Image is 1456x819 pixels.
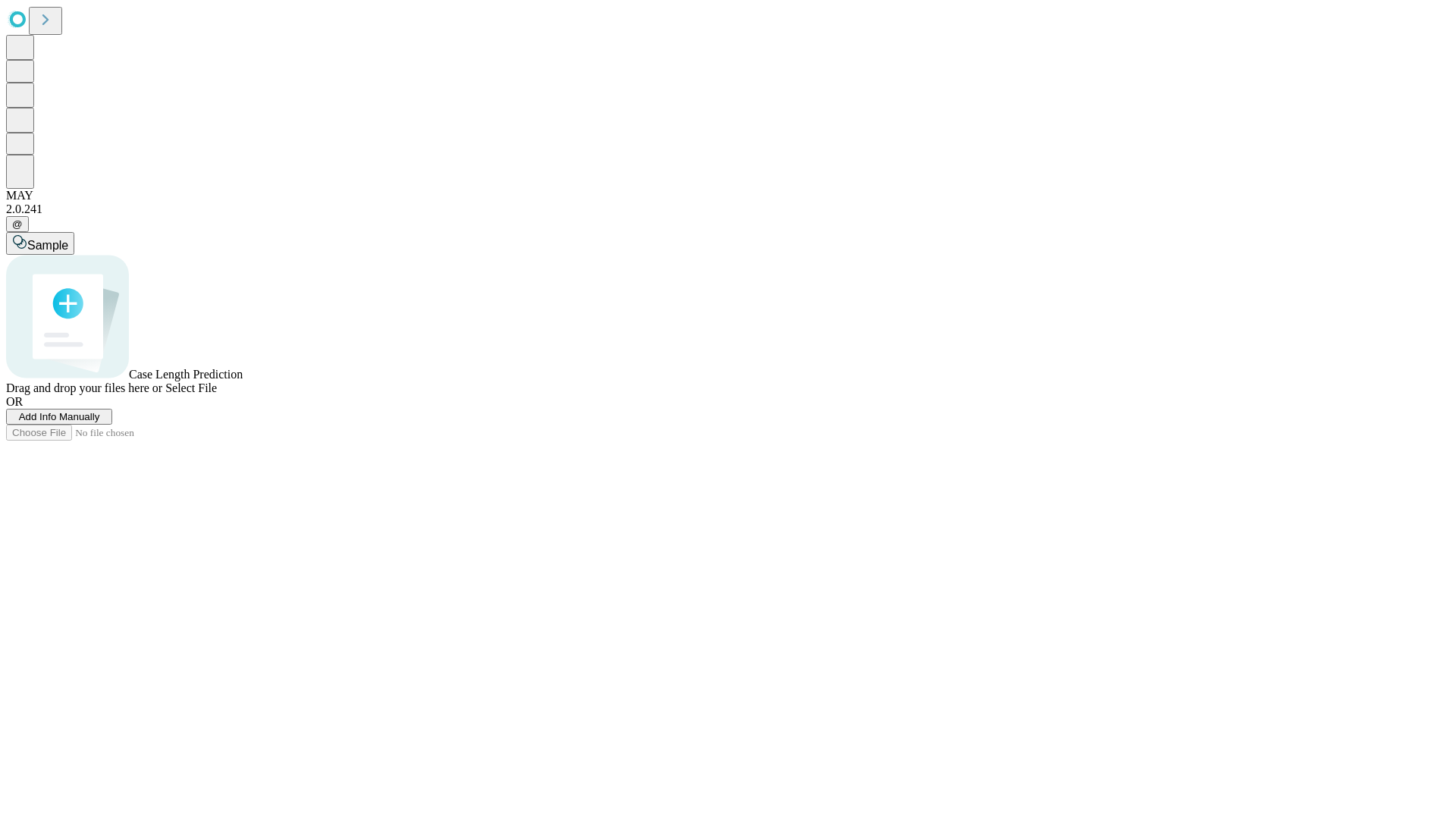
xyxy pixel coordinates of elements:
div: 2.0.241 [6,202,1450,216]
span: Sample [27,239,68,252]
span: OR [6,395,23,408]
span: @ [12,218,23,230]
span: Case Length Prediction [129,368,243,381]
span: Drag and drop your files here or [6,381,162,394]
button: Sample [6,232,74,255]
button: @ [6,216,29,232]
span: Select File [165,381,217,394]
div: MAY [6,189,1450,202]
button: Add Info Manually [6,409,112,425]
span: Add Info Manually [19,411,100,422]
